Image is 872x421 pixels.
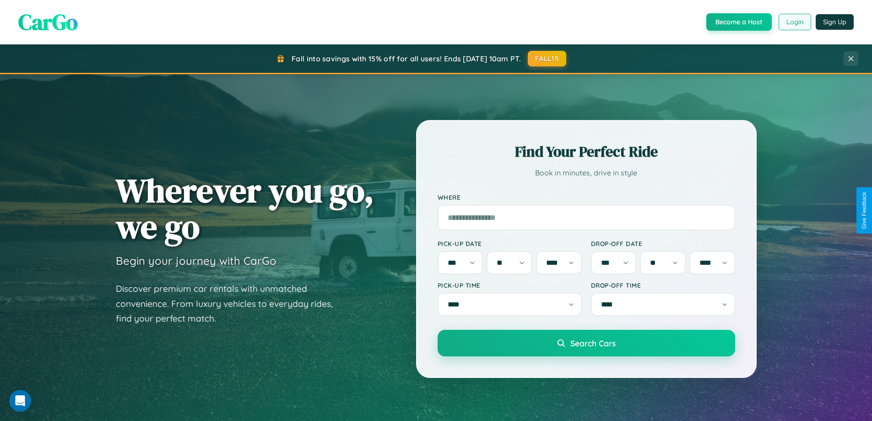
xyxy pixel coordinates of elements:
span: CarGo [18,7,78,37]
button: Search Cars [438,330,735,356]
h3: Begin your journey with CarGo [116,254,276,268]
p: Discover premium car rentals with unmatched convenience. From luxury vehicles to everyday rides, ... [116,281,345,326]
h2: Find Your Perfect Ride [438,142,735,162]
button: Become a Host [706,13,772,31]
button: Login [779,14,811,30]
span: Fall into savings with 15% off for all users! Ends [DATE] 10am PT. [292,54,521,63]
label: Drop-off Date [591,240,735,247]
p: Book in minutes, drive in style [438,166,735,180]
label: Pick-up Date [438,240,582,247]
button: Sign Up [816,14,854,30]
h1: Wherever you go, we go [116,172,374,245]
span: Search Cars [570,338,616,348]
iframe: Intercom live chat [9,390,31,412]
button: FALL15 [528,51,566,66]
div: Give Feedback [861,192,867,229]
label: Where [438,193,735,201]
label: Pick-up Time [438,281,582,289]
label: Drop-off Time [591,281,735,289]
